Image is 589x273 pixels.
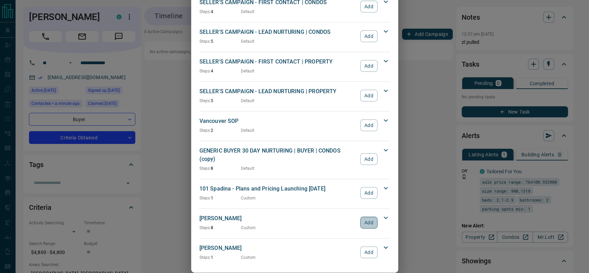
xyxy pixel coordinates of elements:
[199,195,241,201] p: 1
[360,246,377,258] button: Add
[199,68,241,74] p: 4
[199,214,357,223] p: [PERSON_NAME]
[199,39,211,44] span: Steps:
[199,116,390,135] div: Vancouver SOPSteps:2DefaultAdd
[360,187,377,199] button: Add
[360,30,377,42] button: Add
[199,69,211,74] span: Steps:
[199,127,241,134] p: 2
[199,225,211,230] span: Steps:
[241,68,255,74] p: Default
[199,58,357,66] p: SELLER'S CAMPAIGN - FIRST CONTACT | PROPERTY
[199,87,357,96] p: SELLER'S CAMPAIGN - LEAD NURTURING | PROPERTY
[199,165,241,172] p: 8
[199,185,357,193] p: 101 Spadina - Plans and Pricing Launching [DATE]
[199,98,241,104] p: 5
[241,98,255,104] p: Default
[360,60,377,72] button: Add
[360,119,377,131] button: Add
[199,28,357,36] p: SELLER'S CAMPAIGN - LEAD NURTURING | CONDOS
[199,98,211,103] span: Steps:
[241,165,255,172] p: Default
[199,56,390,76] div: SELLER'S CAMPAIGN - FIRST CONTACT | PROPERTYSteps:4DefaultAdd
[241,9,255,15] p: Default
[199,128,211,133] span: Steps:
[241,127,255,134] p: Default
[199,145,390,173] div: GENERIC BUYER 30 DAY NURTURING | BUYER | CONDOS (copy)Steps:8DefaultAdd
[199,27,390,46] div: SELLER'S CAMPAIGN - LEAD NURTURING | CONDOSSteps:5DefaultAdd
[199,117,357,125] p: Vancouver SOP
[199,243,390,262] div: [PERSON_NAME]Steps:1CustomAdd
[199,225,241,231] p: 8
[241,195,256,201] p: Custom
[199,86,390,105] div: SELLER'S CAMPAIGN - LEAD NURTURING | PROPERTYSteps:5DefaultAdd
[360,1,377,12] button: Add
[199,38,241,45] p: 5
[199,255,211,260] span: Steps:
[199,213,390,232] div: [PERSON_NAME]Steps:8CustomAdd
[241,38,255,45] p: Default
[199,9,241,15] p: 4
[199,166,211,171] span: Steps:
[360,217,377,228] button: Add
[199,9,211,14] span: Steps:
[360,153,377,165] button: Add
[199,254,241,261] p: 1
[241,254,256,261] p: Custom
[241,225,256,231] p: Custom
[360,90,377,101] button: Add
[199,244,357,252] p: [PERSON_NAME]
[199,183,390,203] div: 101 Spadina - Plans and Pricing Launching [DATE]Steps:1CustomAdd
[199,147,357,163] p: GENERIC BUYER 30 DAY NURTURING | BUYER | CONDOS (copy)
[199,196,211,201] span: Steps:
